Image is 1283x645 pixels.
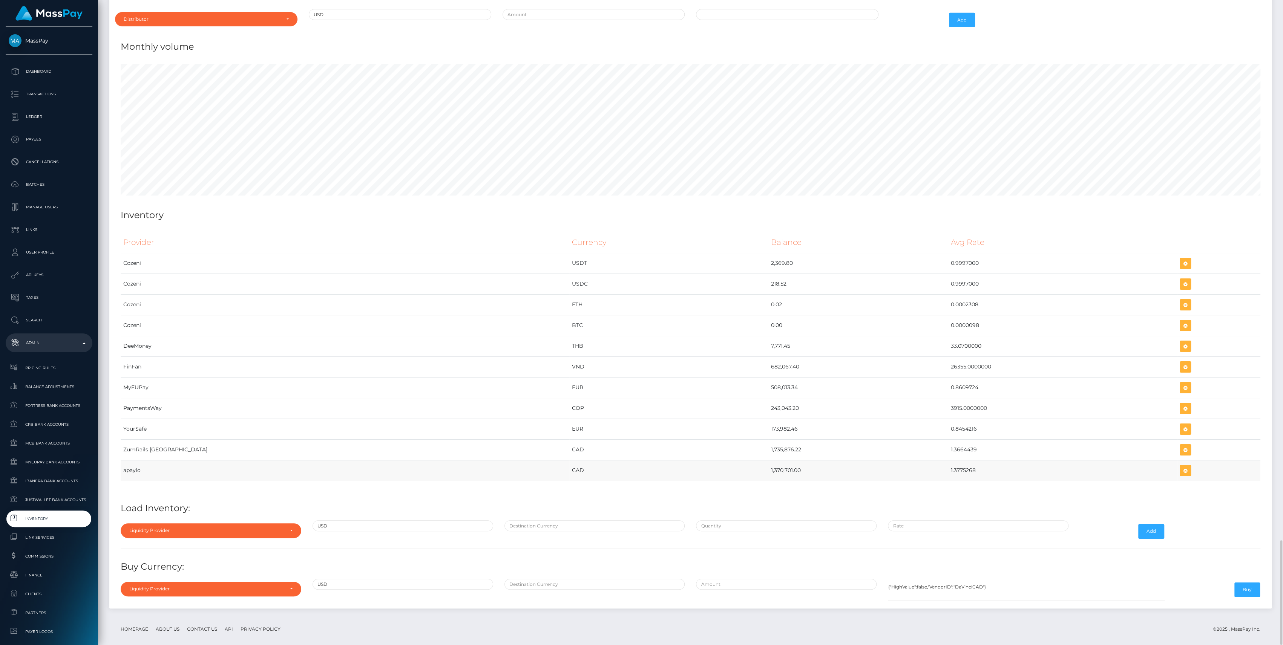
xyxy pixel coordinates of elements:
input: Rate [888,520,1068,531]
td: PaymentsWay [121,398,569,419]
a: About Us [153,623,182,635]
a: JustWallet Bank Accounts [6,492,92,508]
td: 218.52 [768,274,948,294]
img: MassPay [9,34,21,47]
td: 1.3775268 [948,460,1177,481]
td: BTC [569,315,768,336]
td: 2,369.80 [768,253,948,274]
button: Liquidity Provider [121,523,301,538]
h4: Monthly volume [121,40,1260,53]
a: Fortress Bank Accounts [6,397,92,414]
div: Liquidity Provider [129,527,284,533]
td: CAD [569,439,768,460]
p: Taxes [9,292,89,303]
span: Inventory [9,514,89,523]
a: User Profile [6,243,92,262]
span: Ibanera Bank Accounts [9,477,89,485]
span: MyEUPay Bank Accounts [9,458,89,466]
a: Ledger [6,107,92,126]
textarea: {"HighValue":false,"VendorID":"DaVinciCAD"} [888,579,1164,601]
p: Batches [9,179,89,190]
span: Link Services [9,533,89,542]
a: API Keys [6,266,92,284]
a: Taxes [6,288,92,307]
td: 0.0002308 [948,294,1177,315]
img: MassPay Logo [15,6,83,21]
td: 682,067.40 [768,356,948,377]
a: MCB Bank Accounts [6,435,92,451]
a: Clients [6,586,92,602]
button: Liquidity Provider [121,582,301,596]
a: Cancellations [6,153,92,171]
td: FinFan [121,356,569,377]
td: 1,735,876.22 [768,439,948,460]
td: EUR [569,377,768,398]
td: ZumRails [GEOGRAPHIC_DATA] [121,439,569,460]
a: Payer Logos [6,624,92,640]
p: Search [9,315,89,326]
h4: Inventory [121,209,1260,222]
a: API [222,623,236,635]
p: Links [9,224,89,235]
div: © 2025 , MassPay Inc. [1213,625,1266,633]
a: Partners [6,605,92,621]
div: Distributor [124,16,280,22]
td: 0.8609724 [948,377,1177,398]
a: CRB Bank Accounts [6,416,92,433]
td: YourSafe [121,419,569,439]
a: Inventory [6,510,92,527]
h4: Buy Currency: [121,560,1260,573]
th: Avg Rate [948,232,1177,253]
p: Manage Users [9,202,89,213]
span: JustWallet Bank Accounts [9,495,89,504]
td: 7,771.45 [768,336,948,356]
td: ETH [569,294,768,315]
p: Cancellations [9,156,89,168]
a: Contact Us [184,623,220,635]
input: Amount [503,9,685,20]
td: MyEUPay [121,377,569,398]
span: Commissions [9,552,89,561]
td: 0.0000098 [948,315,1177,336]
a: Balance Adjustments [6,379,92,395]
span: Finance [9,571,89,579]
td: DeeMoney [121,336,569,356]
span: CRB Bank Accounts [9,420,89,429]
span: Partners [9,608,89,617]
td: 0.9997000 [948,253,1177,274]
span: Payer Logos [9,627,89,636]
a: Dashboard [6,62,92,81]
a: Ibanera Bank Accounts [6,473,92,489]
td: 1.3664439 [948,439,1177,460]
td: THB [569,336,768,356]
td: 26355.0000000 [948,356,1177,377]
a: Homepage [118,623,151,635]
td: USDT [569,253,768,274]
button: Add [1138,524,1164,538]
button: Distributor [115,12,297,26]
a: MyEUPay Bank Accounts [6,454,92,470]
p: Payees [9,134,89,145]
span: MCB Bank Accounts [9,439,89,448]
td: Cozeni [121,253,569,274]
input: Source Currency [313,520,493,531]
td: 3915.0000000 [948,398,1177,419]
span: Balance Adjustments [9,382,89,391]
a: Link Services [6,529,92,546]
a: Pricing Rules [6,360,92,376]
th: Provider [121,232,569,253]
td: VND [569,356,768,377]
input: Amount [696,579,877,590]
input: Destination Currency [504,579,685,590]
span: Clients [9,590,89,598]
a: Manage Users [6,198,92,217]
td: 0.8454216 [948,419,1177,439]
td: CAD [569,460,768,481]
a: Batches [6,175,92,194]
td: Cozeni [121,274,569,294]
td: EUR [569,419,768,439]
p: Dashboard [9,66,89,77]
span: Fortress Bank Accounts [9,401,89,410]
a: Payees [6,130,92,149]
input: Destination Currency [504,520,685,531]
